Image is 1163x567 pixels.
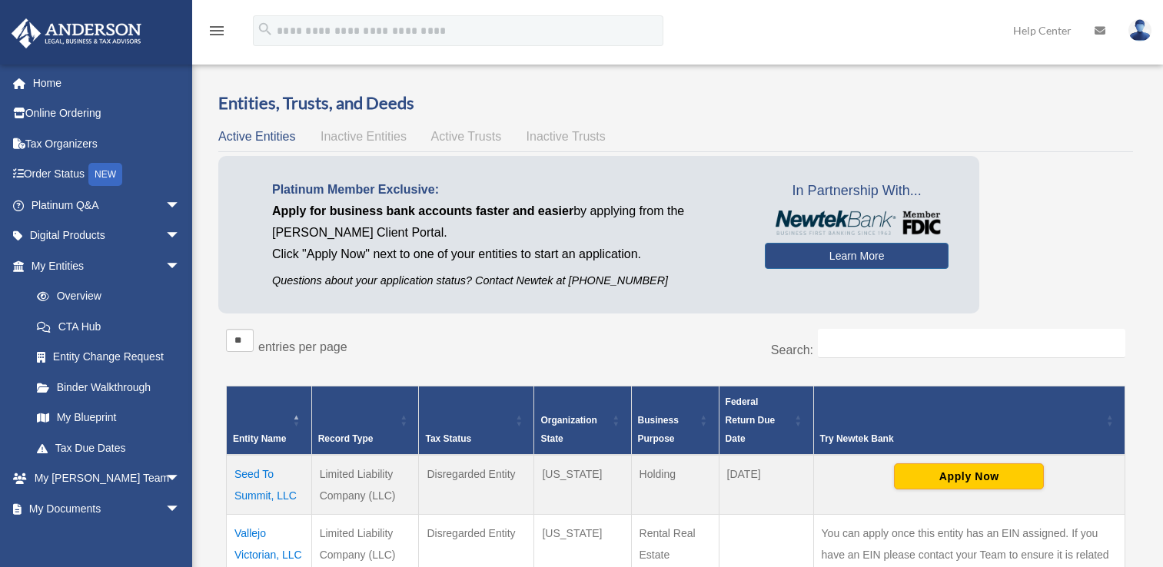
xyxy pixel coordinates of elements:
a: Online Ordering [11,98,204,129]
p: Questions about your application status? Contact Newtek at [PHONE_NUMBER] [272,271,742,290]
span: arrow_drop_down [165,190,196,221]
a: Entity Change Request [22,342,196,373]
span: Apply for business bank accounts faster and easier [272,204,573,217]
a: menu [208,27,226,40]
th: Business Purpose: Activate to sort [631,386,719,455]
th: Entity Name: Activate to invert sorting [227,386,312,455]
td: [DATE] [719,455,813,515]
img: Anderson Advisors Platinum Portal [7,18,146,48]
p: Platinum Member Exclusive: [272,179,742,201]
td: Seed To Summit, LLC [227,455,312,515]
label: entries per page [258,340,347,353]
img: NewtekBankLogoSM.png [773,211,941,235]
td: Disregarded Entity [419,455,534,515]
a: Platinum Q&Aarrow_drop_down [11,190,204,220]
a: Binder Walkthrough [22,372,196,403]
th: Record Type: Activate to sort [311,386,419,455]
span: arrow_drop_down [165,250,196,282]
a: My Documentsarrow_drop_down [11,493,204,524]
h3: Entities, Trusts, and Deeds [218,91,1133,115]
span: arrow_drop_down [165,493,196,525]
a: Tax Due Dates [22,433,196,463]
div: NEW [88,163,122,186]
span: Federal Return Due Date [726,396,776,444]
th: Federal Return Due Date: Activate to sort [719,386,813,455]
a: Tax Organizers [11,128,204,159]
span: Business Purpose [638,415,679,444]
a: My Entitiesarrow_drop_down [11,250,196,281]
a: Home [11,68,204,98]
i: search [257,21,274,38]
button: Apply Now [894,463,1044,489]
img: User Pic [1128,19,1151,41]
th: Organization State: Activate to sort [534,386,631,455]
span: arrow_drop_down [165,463,196,495]
span: Active Entities [218,130,295,143]
span: Entity Name [233,433,286,444]
span: Inactive Trusts [527,130,606,143]
span: Organization State [540,415,596,444]
a: Order StatusNEW [11,159,204,191]
span: In Partnership With... [765,179,949,204]
a: Digital Productsarrow_drop_down [11,220,204,251]
span: Record Type [318,433,374,444]
a: My [PERSON_NAME] Teamarrow_drop_down [11,463,204,494]
a: Learn More [765,243,949,269]
div: Try Newtek Bank [820,429,1102,448]
a: CTA Hub [22,311,196,342]
i: menu [208,22,226,40]
p: by applying from the [PERSON_NAME] Client Portal. [272,201,742,244]
th: Try Newtek Bank : Activate to sort [813,386,1125,455]
td: Limited Liability Company (LLC) [311,455,419,515]
span: Tax Status [425,433,471,444]
a: My Blueprint [22,403,196,433]
span: arrow_drop_down [165,220,196,252]
td: Holding [631,455,719,515]
a: Overview [22,281,188,312]
th: Tax Status: Activate to sort [419,386,534,455]
label: Search: [771,343,813,356]
span: Active Trusts [431,130,502,143]
p: Click "Apply Now" next to one of your entities to start an application. [272,244,742,265]
td: [US_STATE] [534,455,631,515]
span: Inactive Entities [321,130,407,143]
